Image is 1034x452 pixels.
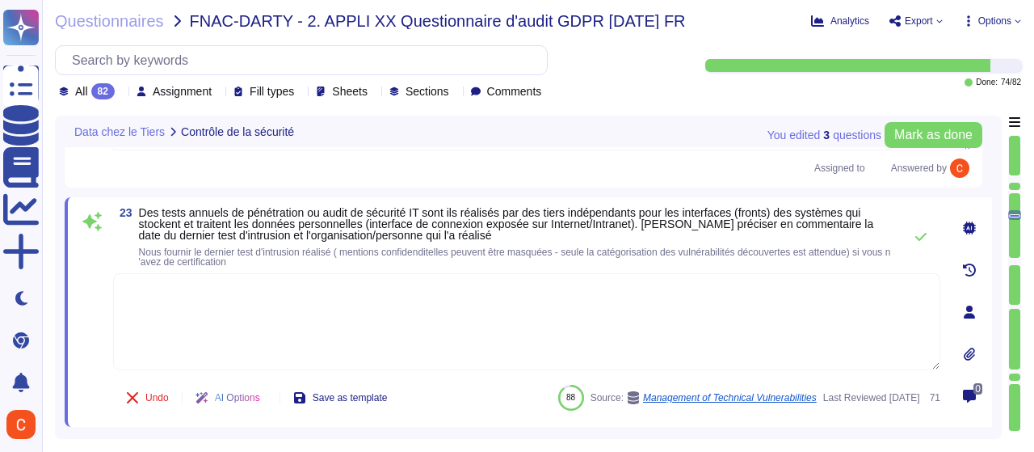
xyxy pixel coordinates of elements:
[181,126,294,137] span: Contrôle de la sécurité
[139,247,891,268] span: Nous fournir le dernier test d'intrusion réalisé ( mentions confidenditelles peuvent être masquée...
[905,16,933,26] span: Export
[868,160,885,176] div: F
[487,86,542,97] span: Comments
[767,129,881,141] span: You edited question s
[823,129,830,141] b: 3
[6,410,36,439] img: user
[885,122,982,148] button: Mark as done
[823,393,920,403] span: Last Reviewed [DATE]
[566,393,575,402] span: 88
[139,206,874,242] span: Des tests annuels de pénétration ou audit de sécurité IT sont ils réalisés par des tiers indépend...
[814,160,885,176] span: Assigned to
[75,86,88,97] span: All
[215,393,260,403] span: AI Options
[280,382,401,414] button: Save as template
[978,16,1011,26] span: Options
[927,393,940,403] span: 71
[591,391,817,404] span: Source:
[976,78,998,87] span: Done:
[64,46,547,74] input: Search by keywords
[145,393,169,403] span: Undo
[153,86,212,97] span: Assignment
[55,13,164,29] span: Questionnaires
[250,86,294,97] span: Fill types
[190,13,686,29] span: FNAC-DARTY - 2. APPLI XX Questionnaire d'audit GDPR [DATE] FR
[894,129,973,142] span: Mark as done
[1001,78,1021,87] span: 74 / 82
[332,86,368,97] span: Sheets
[3,407,47,442] button: user
[950,158,969,178] img: user
[643,393,817,403] span: Management of Technical Vulnerabilities
[91,83,115,99] div: 82
[830,16,869,26] span: Analytics
[973,383,982,395] span: 0
[891,163,947,173] span: Answered by
[406,86,449,97] span: Sections
[811,15,869,27] button: Analytics
[113,382,182,414] button: Undo
[113,207,132,218] span: 23
[74,126,165,137] span: Data chez le Tiers
[313,393,388,403] span: Save as template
